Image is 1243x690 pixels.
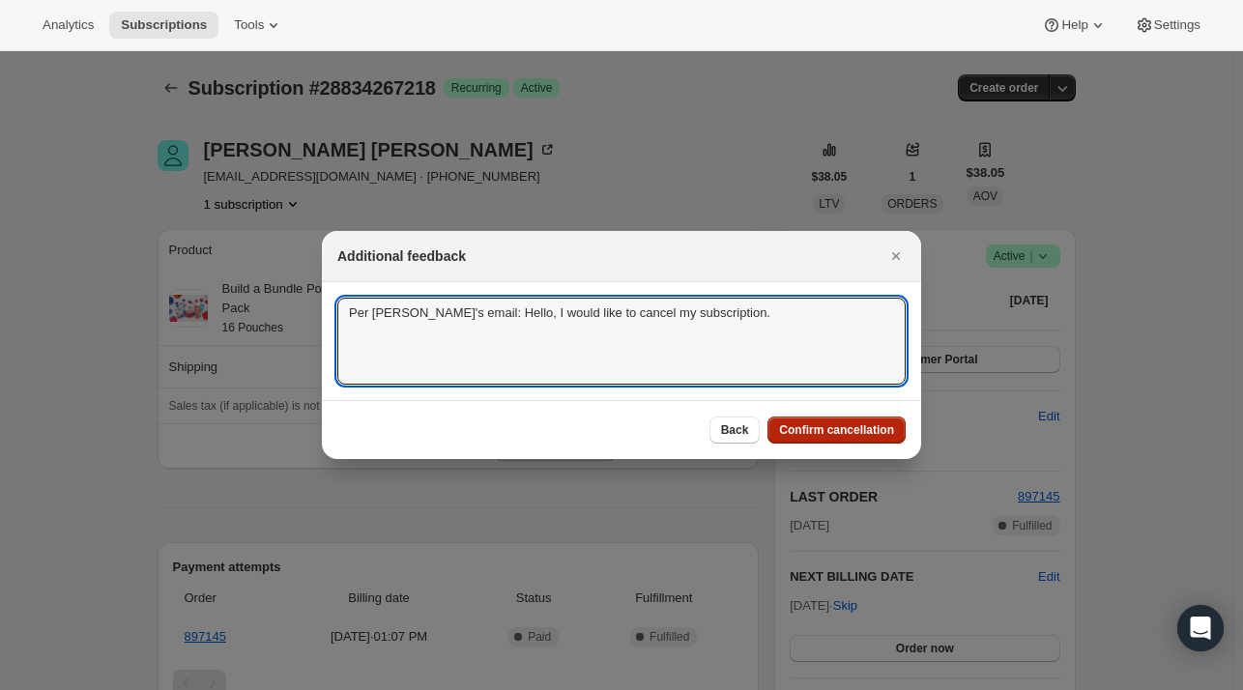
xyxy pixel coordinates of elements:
h2: Additional feedback [337,246,466,266]
span: Tools [234,17,264,33]
span: Subscriptions [121,17,207,33]
span: Settings [1154,17,1200,33]
button: Tools [222,12,295,39]
button: Back [709,417,761,444]
span: Help [1061,17,1087,33]
button: Close [882,243,910,270]
span: Analytics [43,17,94,33]
button: Analytics [31,12,105,39]
button: Confirm cancellation [767,417,906,444]
span: Confirm cancellation [779,422,894,438]
button: Help [1030,12,1118,39]
div: Open Intercom Messenger [1177,605,1224,651]
span: Back [721,422,749,438]
textarea: Per [PERSON_NAME]'s email: Hello, I would like to cancel my subscription. [337,298,906,385]
button: Subscriptions [109,12,218,39]
button: Settings [1123,12,1212,39]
